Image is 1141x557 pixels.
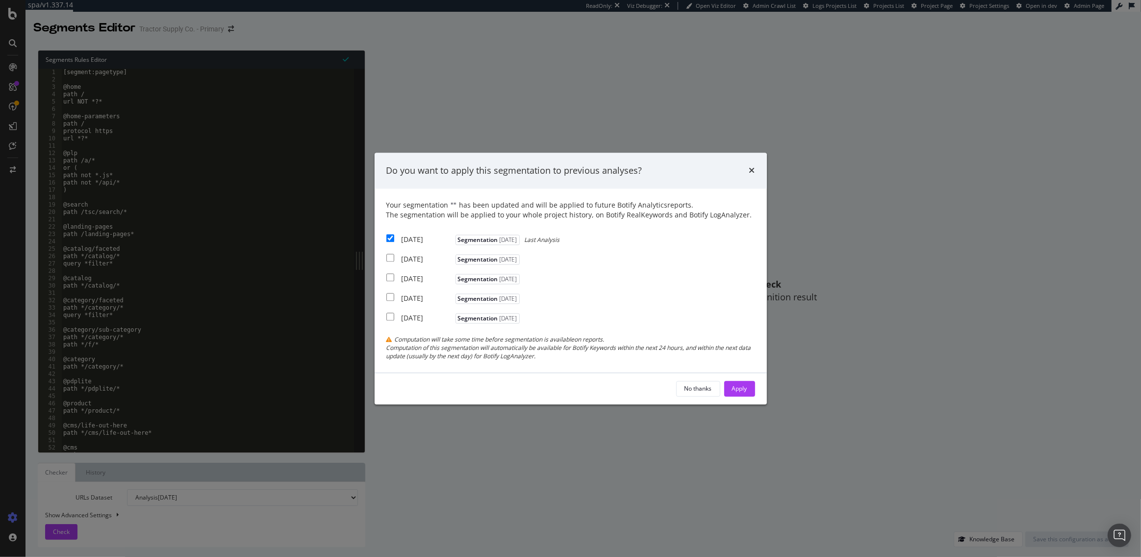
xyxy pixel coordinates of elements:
[685,384,712,393] div: No thanks
[402,314,453,323] div: [DATE]
[402,294,453,304] div: [DATE]
[402,235,453,245] div: [DATE]
[456,274,520,285] span: Segmentation
[456,294,520,304] span: Segmentation
[456,314,520,324] span: Segmentation
[456,255,520,265] span: Segmentation
[498,236,517,244] span: [DATE]
[498,256,517,264] span: [DATE]
[456,235,520,245] span: Segmentation
[386,344,755,361] div: Computation of this segmentation will automatically be available for Botify Keywords within the n...
[525,236,560,244] span: Last Analysis
[402,255,453,265] div: [DATE]
[386,211,755,220] div: The segmentation will be applied to your whole project history, on Botify RealKeywords and Botify...
[498,275,517,284] span: [DATE]
[386,201,755,220] div: Your segmentation has been updated and will be applied to future Botify Analytics reports.
[676,381,720,397] button: No thanks
[395,336,605,344] span: Computation will take some time before segmentation is available on reports.
[749,164,755,177] div: times
[375,153,767,404] div: modal
[498,315,517,323] span: [DATE]
[386,164,642,177] div: Do you want to apply this segmentation to previous analyses?
[724,381,755,397] button: Apply
[451,201,457,210] span: " "
[498,295,517,303] span: [DATE]
[1108,524,1131,547] div: Open Intercom Messenger
[732,384,747,393] div: Apply
[402,274,453,284] div: [DATE]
